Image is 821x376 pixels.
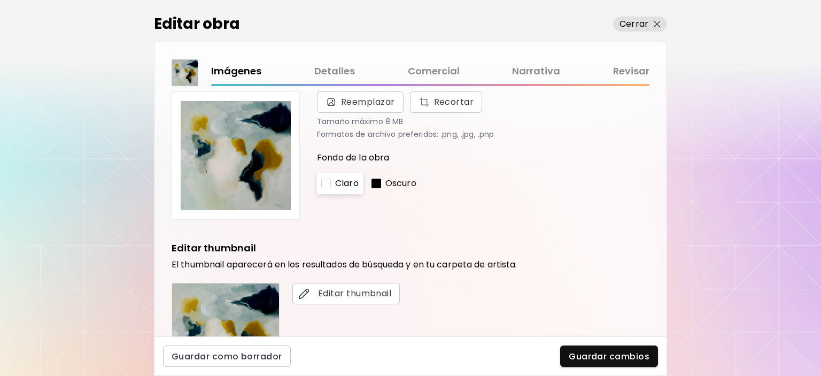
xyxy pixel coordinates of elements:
[385,177,416,190] p: Oscuro
[317,91,404,113] span: Reemplazar
[172,60,198,86] img: thumbnail
[317,117,649,126] p: Tamaño máximo 8 MB
[335,177,359,190] p: Claro
[301,287,391,300] span: Editar thumbnail
[299,288,309,299] img: edit
[613,64,649,79] a: Revisar
[341,96,395,109] span: Reemplazar
[560,346,658,367] button: Guardar cambios
[410,91,483,113] button: Reemplazar
[172,351,282,362] span: Guardar como borrador
[172,259,649,270] h6: El thumbnail aparecerá en los resultados de búsqueda y en tu carpeta de artista.
[408,64,460,79] a: Comercial
[292,283,400,304] button: editEditar thumbnail
[419,96,474,109] span: Recortar
[172,241,256,255] h5: Editar thumbnail
[163,346,291,367] button: Guardar como borrador
[317,130,649,139] p: Formatos de archivo preferidos: .png, .jpg, .pnp
[569,351,649,362] span: Guardar cambios
[512,64,560,79] a: Narrativa
[314,64,355,79] a: Detalles
[317,151,649,164] p: Fondo de la obra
